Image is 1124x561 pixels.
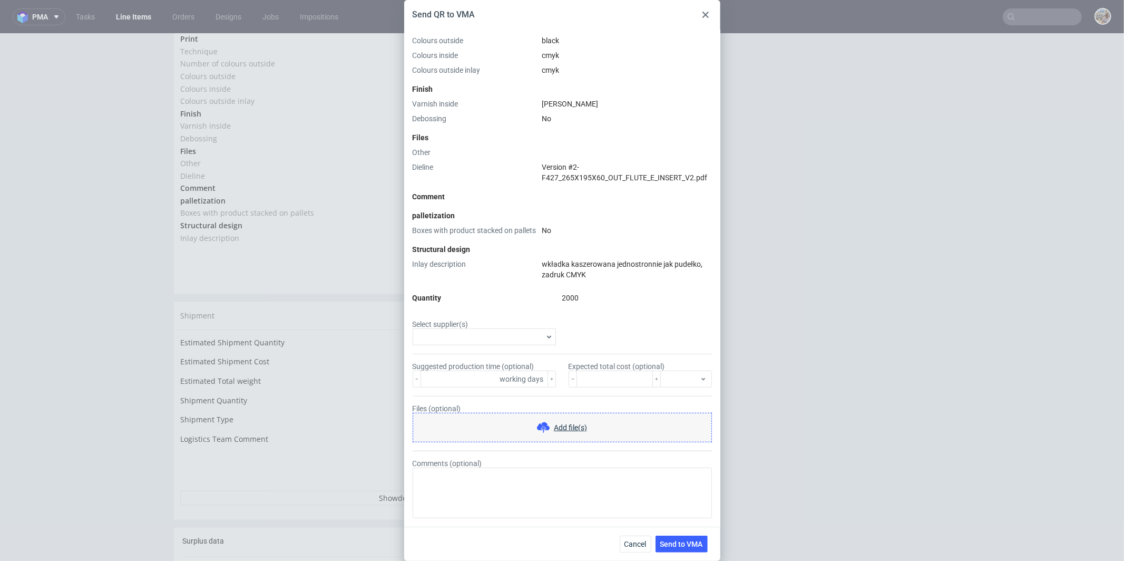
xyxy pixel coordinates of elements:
[413,50,538,61] div: Colours inside
[180,111,405,124] td: Files
[413,35,538,46] div: Colours outside
[413,468,712,518] textarea: Comments (optional)
[180,341,400,361] td: Estimated Total weight
[400,361,629,380] td: 1
[180,36,405,49] td: Colours outside
[446,217,509,240] a: Download PDF
[180,380,400,399] td: Shipment Type
[413,65,538,75] div: Colours outside inlay
[180,457,629,472] button: Showdetails
[542,36,560,45] span: black
[509,221,566,236] button: Send to VMA
[542,100,599,108] span: [PERSON_NAME]
[180,161,405,173] td: palletization
[413,320,556,345] label: Select supplier(s)
[559,275,629,289] button: Manage shipments
[413,84,712,94] div: Finish
[542,226,552,235] span: No
[620,536,651,553] button: Cancel
[413,113,538,124] div: Debossing
[180,186,405,198] td: Structural design
[174,268,636,296] div: Shipment
[407,174,417,184] span: No
[542,260,703,279] span: wkładka kaszerowana jednostronnie jak pudełko, zadruk CMYK
[413,259,538,280] div: Inlay description
[407,37,426,47] span: black
[180,86,405,99] td: Varnish inside
[180,198,405,211] td: Inlay description
[413,132,712,143] div: Files
[542,163,708,182] a: Version #2-F427_265X195X60_OUT_FLUTE_E_INSERT_V2.pdf
[407,199,629,209] span: wkładka kaszerowana jednostronnie jak pudełko, zadruk CMYK
[180,24,405,36] td: Number of colours outside
[413,191,712,202] div: Comment
[413,99,538,109] div: Varnish inside
[180,361,400,380] td: Shipment Quantity
[413,293,562,303] div: Quantity
[180,322,400,341] td: Estimated Shipment Cost
[656,536,708,553] button: Send to VMA
[413,9,475,21] div: Send QR to VMA
[413,362,556,388] div: Suggested production time (optional)
[400,303,629,322] td: Unknown
[413,162,538,183] div: Dieline
[542,51,560,60] span: cmyk
[180,399,400,423] td: Logistics Team Comment
[624,540,647,548] span: Cancel
[413,225,538,236] div: Boxes with product stacked on pallets
[413,404,712,442] div: Files (optional)
[180,61,405,74] td: Colours outside inlay
[542,66,560,74] span: cmyk
[660,540,703,548] span: Send to VMA
[180,136,405,149] td: Dieline
[407,62,425,72] span: cmyk
[182,504,224,512] span: Surplus data
[180,303,400,322] td: Estimated Shipment Quantity
[180,148,405,161] td: Comment
[180,173,405,186] td: Boxes with product stacked on pallets
[407,87,466,97] span: [PERSON_NAME]
[572,427,629,441] button: Update
[562,293,712,303] div: 2000
[180,123,405,136] td: Other
[180,49,405,62] td: Colours inside
[180,12,405,24] td: Technique
[498,373,546,385] span: working days
[569,362,712,388] div: Expected total cost (optional)
[566,221,623,236] button: Send to QMS
[400,380,629,399] td: package
[554,422,587,433] span: Add file(s)
[407,25,412,35] span: 1
[413,244,712,255] div: Structural design
[180,74,405,86] td: Finish
[413,459,712,518] label: Comments (optional)
[415,332,543,342] input: Select supplier(s)
[413,147,538,158] div: Other
[407,50,425,60] span: cmyk
[407,100,417,110] span: No
[542,114,552,123] span: No
[400,322,629,341] td: Unknown
[400,341,629,361] td: Unknown
[407,13,455,23] span: Offset + Flexo
[407,137,613,147] a: Version #2-F427_265X195X60_OUT_FLUTE_E_INSERT_V2.pdf
[180,99,405,111] td: Debossing
[413,210,712,221] div: palletization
